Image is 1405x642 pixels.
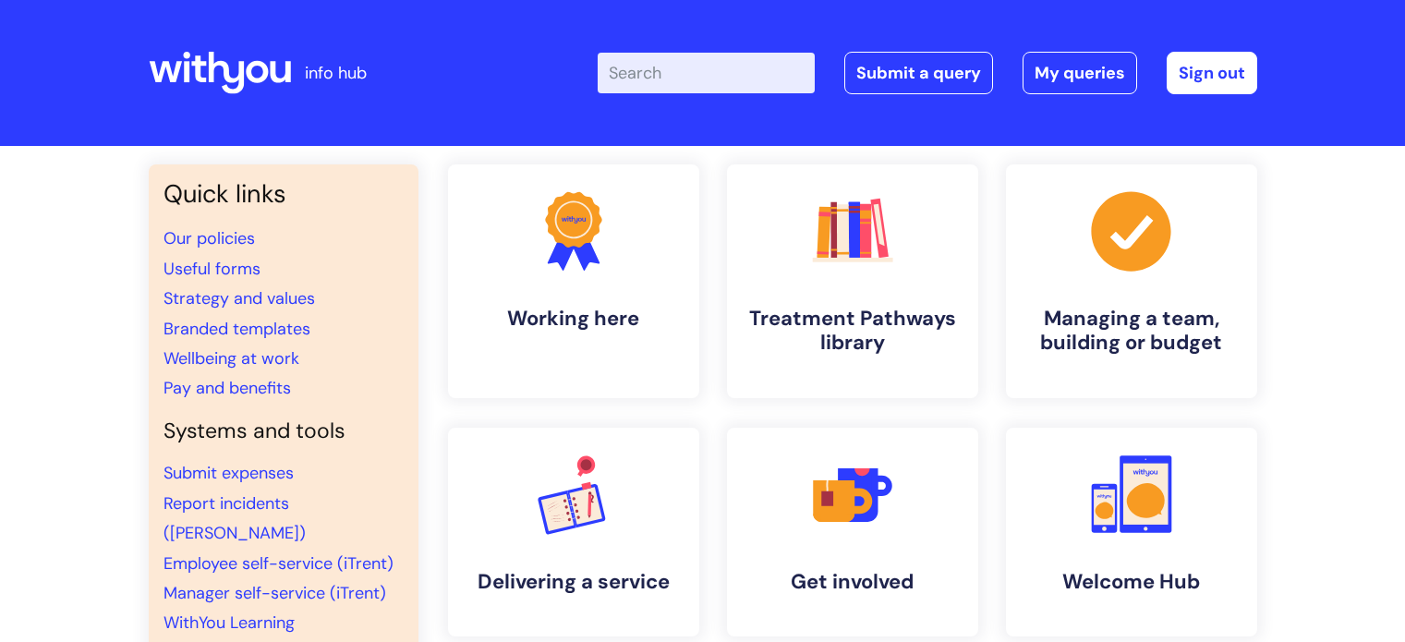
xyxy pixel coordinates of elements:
a: My queries [1023,52,1137,94]
h4: Systems and tools [164,418,404,444]
a: Employee self-service (iTrent) [164,552,394,575]
a: Submit a query [844,52,993,94]
a: Branded templates [164,318,310,340]
a: Managing a team, building or budget [1006,164,1257,398]
a: Pay and benefits [164,377,291,399]
a: Working here [448,164,699,398]
a: Treatment Pathways library [727,164,978,398]
a: Sign out [1167,52,1257,94]
h4: Welcome Hub [1021,570,1242,594]
div: | - [598,52,1257,94]
h3: Quick links [164,179,404,209]
a: Our policies [164,227,255,249]
input: Search [598,53,815,93]
h4: Treatment Pathways library [742,307,963,356]
a: Strategy and values [164,287,315,309]
h4: Get involved [742,570,963,594]
a: Useful forms [164,258,260,280]
a: Report incidents ([PERSON_NAME]) [164,492,306,544]
a: Manager self-service (iTrent) [164,582,386,604]
p: info hub [305,58,367,88]
h4: Delivering a service [463,570,684,594]
a: Submit expenses [164,462,294,484]
h4: Working here [463,307,684,331]
a: Delivering a service [448,428,699,636]
a: Welcome Hub [1006,428,1257,636]
a: Get involved [727,428,978,636]
a: WithYou Learning [164,612,295,634]
h4: Managing a team, building or budget [1021,307,1242,356]
a: Wellbeing at work [164,347,299,369]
